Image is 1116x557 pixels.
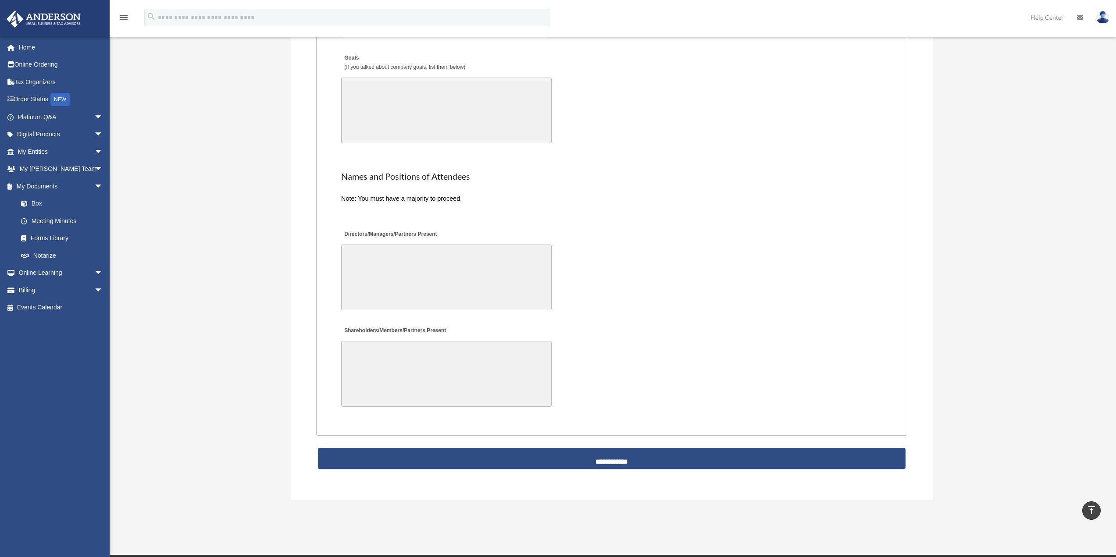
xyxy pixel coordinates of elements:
span: arrow_drop_down [94,108,112,126]
a: Online Learningarrow_drop_down [6,264,116,282]
a: Home [6,39,116,56]
h2: Names and Positions of Attendees [341,170,882,183]
label: Shareholders/Members/Partners Present [341,325,448,337]
span: arrow_drop_down [94,264,112,282]
span: Note: You must have a majority to proceed. [341,195,462,202]
img: Anderson Advisors Platinum Portal [4,11,83,28]
span: arrow_drop_down [94,281,112,299]
a: Box [12,195,116,213]
a: My Entitiesarrow_drop_down [6,143,116,160]
a: menu [118,15,129,23]
label: Goals [341,52,467,73]
span: arrow_drop_down [94,126,112,144]
a: Billingarrow_drop_down [6,281,116,299]
a: My Documentsarrow_drop_down [6,177,116,195]
a: Tax Organizers [6,73,116,91]
a: My [PERSON_NAME] Teamarrow_drop_down [6,160,116,178]
span: arrow_drop_down [94,143,112,161]
span: arrow_drop_down [94,177,112,195]
i: search [146,12,156,21]
i: vertical_align_top [1086,505,1097,515]
span: arrow_drop_down [94,160,112,178]
a: Online Ordering [6,56,116,74]
img: User Pic [1096,11,1109,24]
i: menu [118,12,129,23]
a: Platinum Q&Aarrow_drop_down [6,108,116,126]
label: Directors/Managers/Partners Present [341,228,439,240]
a: Order StatusNEW [6,91,116,109]
span: (If you talked about company goals, list them below) [344,64,465,70]
a: Digital Productsarrow_drop_down [6,126,116,143]
a: Events Calendar [6,299,116,316]
a: vertical_align_top [1082,501,1101,520]
div: NEW [50,93,70,106]
a: Forms Library [12,230,116,247]
a: Meeting Minutes [12,212,112,230]
a: Notarize [12,247,116,264]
